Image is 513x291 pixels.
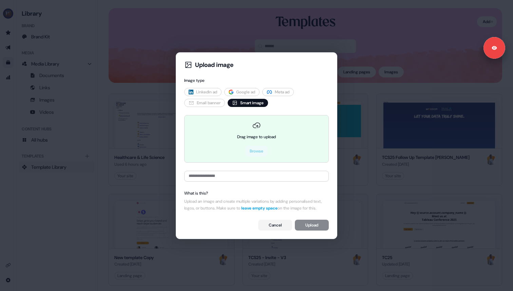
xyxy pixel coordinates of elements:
div: Upload an image and create multiple variations by adding personalised text, logos, or buttons. Ma... [184,198,329,212]
span: Meta ad [275,89,289,95]
button: Smart image [228,99,268,107]
button: Cancel [258,220,292,231]
div: What is this? [184,190,329,197]
button: Google ad [224,88,260,96]
span: leave empty space [241,205,278,211]
div: Drag image to upload [237,133,276,140]
span: Google ad [236,89,255,95]
span: LinkedIn ad [196,89,217,95]
div: Upload image [195,61,233,69]
button: Meta ad [262,88,294,96]
span: Email banner [197,99,221,106]
button: Email banner [184,99,225,107]
span: Smart image [240,99,264,106]
div: Image type [184,77,329,84]
button: LinkedIn ad [184,88,222,96]
button: Browse [245,146,268,157]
